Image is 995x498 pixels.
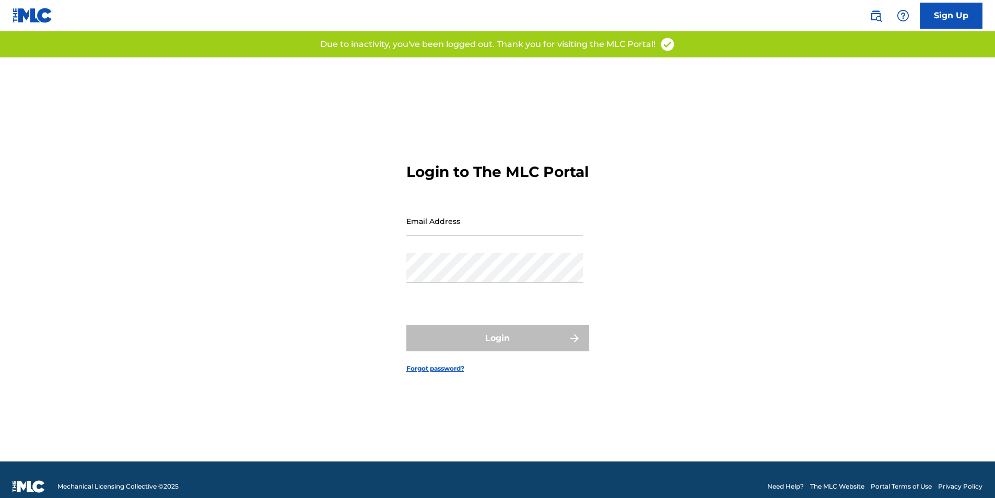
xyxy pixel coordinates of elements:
img: search [870,9,882,22]
a: Sign Up [920,3,982,29]
img: access [660,37,675,52]
div: Help [893,5,914,26]
span: Mechanical Licensing Collective © 2025 [57,482,179,491]
img: help [897,9,909,22]
img: MLC Logo [13,8,53,23]
a: Forgot password? [406,364,464,373]
img: logo [13,480,45,493]
a: Portal Terms of Use [871,482,932,491]
p: Due to inactivity, you've been logged out. Thank you for visiting the MLC Portal! [320,38,655,51]
a: Public Search [865,5,886,26]
h3: Login to The MLC Portal [406,163,589,181]
a: The MLC Website [810,482,864,491]
a: Privacy Policy [938,482,982,491]
a: Need Help? [767,482,804,491]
